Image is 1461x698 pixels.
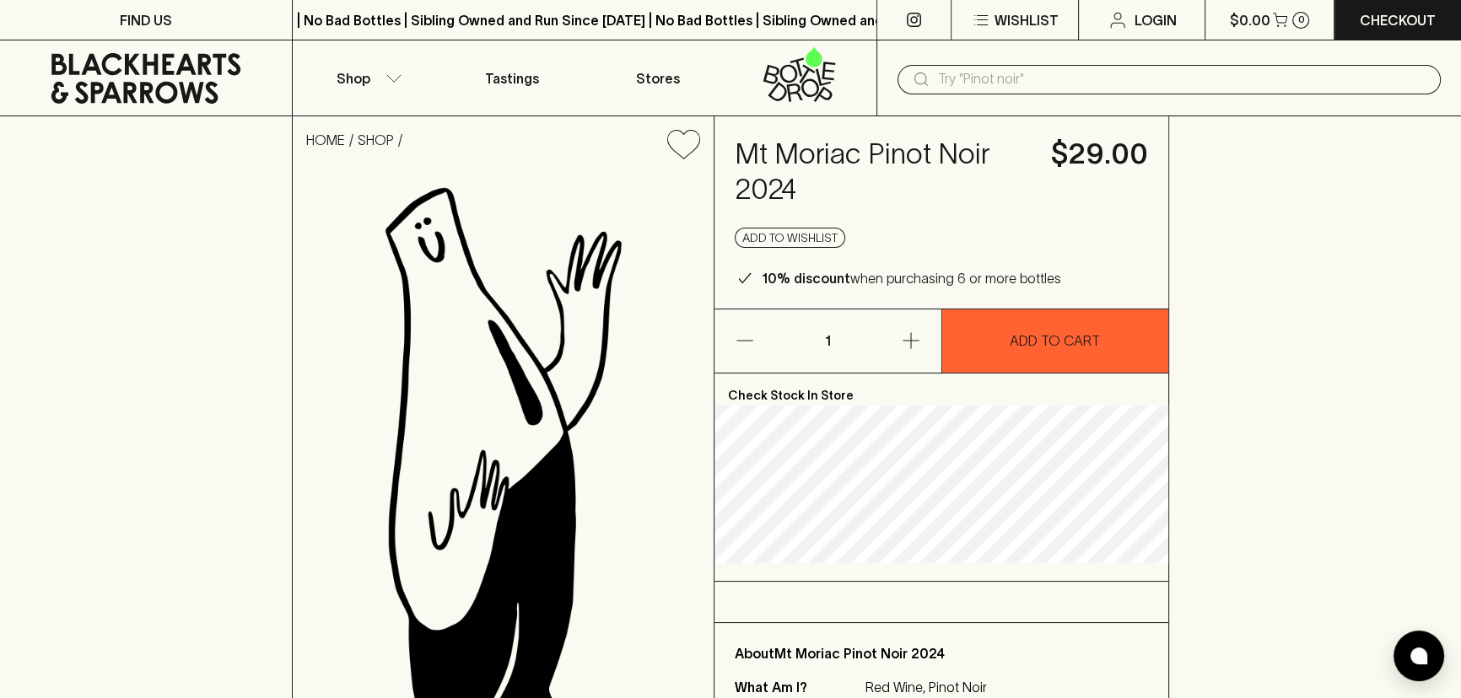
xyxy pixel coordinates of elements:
[439,40,585,115] a: Tastings
[865,677,1127,697] p: Red Wine, Pinot Noir
[585,40,730,115] a: Stores
[735,643,1147,663] p: About Mt Moriac Pinot Noir 2024
[762,271,850,286] b: 10% discount
[1229,10,1270,30] p: $0.00
[942,309,1168,373] button: ADD TO CART
[1135,10,1177,30] p: Login
[337,68,370,89] p: Shop
[358,132,394,148] a: SHOP
[714,373,1167,405] p: Check Stock In Store
[660,123,707,166] button: Add to wishlist
[735,677,861,697] p: What Am I?
[995,10,1059,30] p: Wishlist
[938,66,1427,93] input: Try "Pinot noir"
[293,40,439,115] button: Shop
[485,68,539,89] p: Tastings
[1410,647,1427,664] img: bubble-icon
[735,228,845,248] button: Add to wishlist
[735,137,1030,207] h4: Mt Moriac Pinot Noir 2024
[808,309,849,373] p: 1
[1051,137,1148,172] h4: $29.00
[1360,10,1436,30] p: Checkout
[1297,15,1304,24] p: 0
[306,132,345,148] a: HOME
[636,68,680,89] p: Stores
[120,10,172,30] p: FIND US
[1010,330,1100,351] p: ADD TO CART
[762,268,1061,288] p: when purchasing 6 or more bottles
